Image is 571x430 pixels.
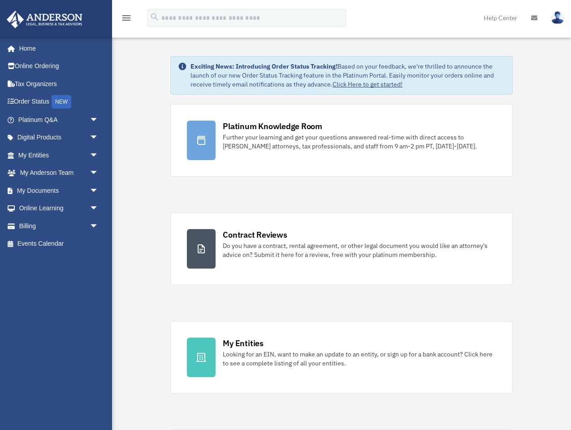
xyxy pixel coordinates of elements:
span: arrow_drop_down [90,111,108,129]
a: Online Ordering [6,57,112,75]
div: Platinum Knowledge Room [223,121,322,132]
div: My Entities [223,338,263,349]
a: My Entities Looking for an EIN, want to make an update to an entity, or sign up for a bank accoun... [170,321,512,394]
span: arrow_drop_down [90,200,108,218]
span: arrow_drop_down [90,217,108,235]
div: Further your learning and get your questions answered real-time with direct access to [PERSON_NAM... [223,133,496,151]
img: User Pic [551,11,564,24]
a: Tax Organizers [6,75,112,93]
div: Contract Reviews [223,229,287,240]
div: Do you have a contract, rental agreement, or other legal document you would like an attorney's ad... [223,241,496,259]
span: arrow_drop_down [90,146,108,165]
a: Home [6,39,108,57]
a: My Documentsarrow_drop_down [6,182,112,200]
img: Anderson Advisors Platinum Portal [4,11,85,28]
a: Billingarrow_drop_down [6,217,112,235]
a: Click Here to get started! [333,80,402,88]
a: Platinum Knowledge Room Further your learning and get your questions answered real-time with dire... [170,104,512,177]
div: Looking for an EIN, want to make an update to an entity, or sign up for a bank account? Click her... [223,350,496,368]
i: menu [121,13,132,23]
span: arrow_drop_down [90,182,108,200]
a: Order StatusNEW [6,93,112,111]
i: search [150,12,160,22]
a: Digital Productsarrow_drop_down [6,129,112,147]
span: arrow_drop_down [90,164,108,182]
strong: Exciting News: Introducing Order Status Tracking! [190,62,337,70]
div: NEW [52,95,71,109]
a: menu [121,16,132,23]
a: My Anderson Teamarrow_drop_down [6,164,112,182]
a: My Entitiesarrow_drop_down [6,146,112,164]
a: Contract Reviews Do you have a contract, rental agreement, or other legal document you would like... [170,213,512,285]
span: arrow_drop_down [90,129,108,147]
div: Based on your feedback, we're thrilled to announce the launch of our new Order Status Tracking fe... [190,62,505,89]
a: Events Calendar [6,235,112,253]
a: Platinum Q&Aarrow_drop_down [6,111,112,129]
a: Online Learningarrow_drop_down [6,200,112,217]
